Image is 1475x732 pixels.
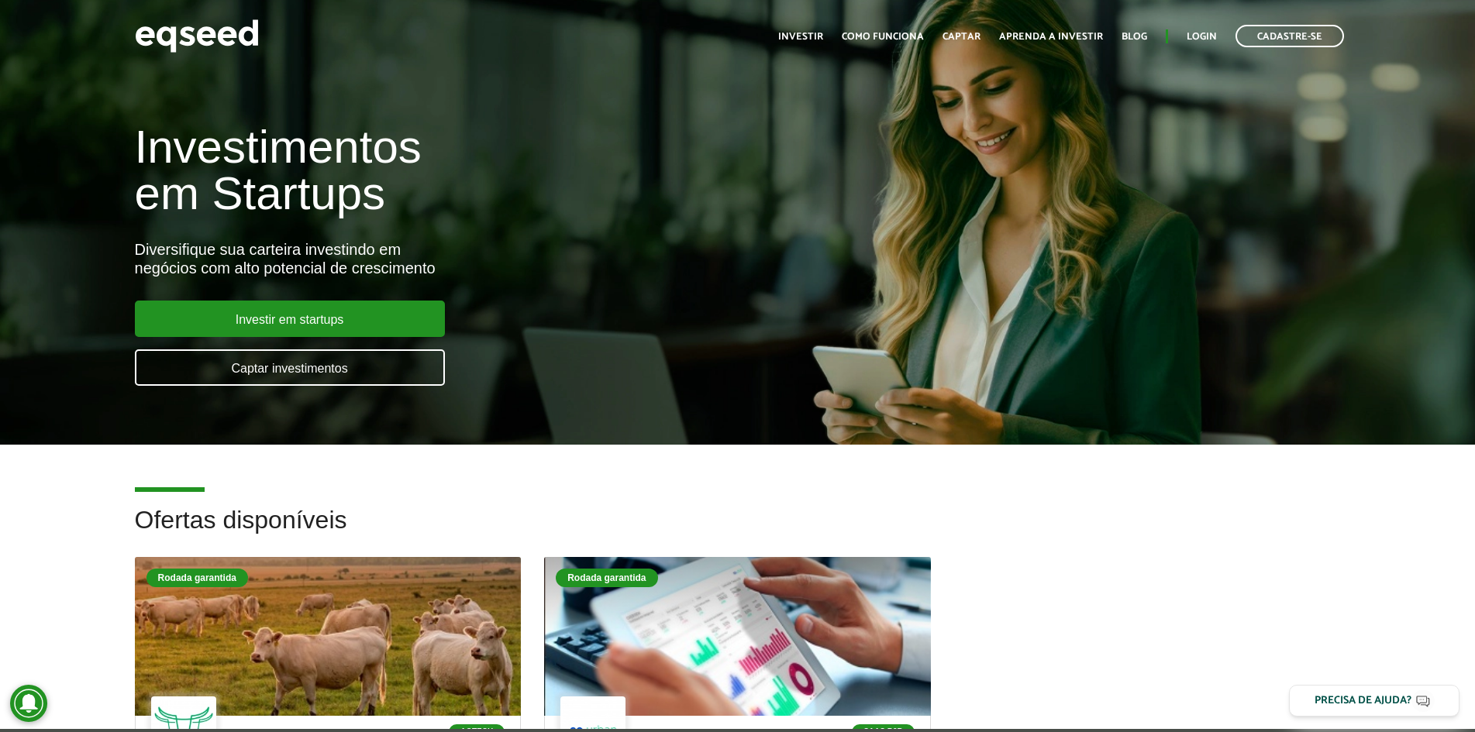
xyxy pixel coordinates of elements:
div: Diversifique sua carteira investindo em negócios com alto potencial de crescimento [135,240,850,277]
a: Investir [778,32,823,42]
img: EqSeed [135,15,259,57]
h2: Ofertas disponíveis [135,507,1341,557]
a: Aprenda a investir [999,32,1103,42]
div: Rodada garantida [556,569,657,587]
a: Blog [1122,32,1147,42]
a: Cadastre-se [1235,25,1344,47]
a: Login [1187,32,1217,42]
h1: Investimentos em Startups [135,124,850,217]
a: Captar [943,32,980,42]
a: Captar investimentos [135,349,445,386]
a: Como funciona [842,32,924,42]
a: Investir em startups [135,301,445,337]
div: Rodada garantida [146,569,248,587]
